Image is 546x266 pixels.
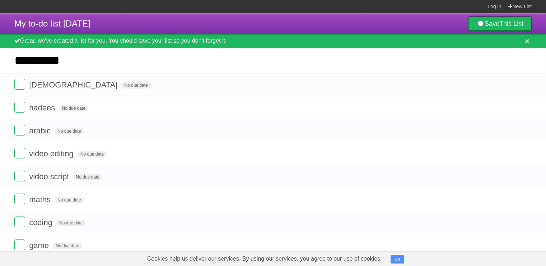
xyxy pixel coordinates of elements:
[14,125,25,136] label: Done
[14,148,25,158] label: Done
[499,20,523,27] b: This List
[29,103,57,112] span: hadees
[55,197,84,203] span: No due date
[29,149,75,158] span: video editing
[121,82,150,89] span: No due date
[29,126,52,135] span: arabic
[29,218,54,227] span: coding
[29,195,52,204] span: maths
[14,102,25,113] label: Done
[73,174,102,180] span: No due date
[29,80,119,89] span: [DEMOGRAPHIC_DATA]
[14,79,25,90] label: Done
[53,243,82,249] span: No due date
[29,172,71,181] span: video script
[14,194,25,204] label: Done
[391,255,405,263] button: OK
[14,239,25,250] label: Done
[14,19,90,28] span: My to-do list [DATE]
[468,16,532,31] a: SaveThis List
[14,171,25,181] label: Done
[140,252,389,266] span: Cookies help us deliver our services. By using our services, you agree to our use of cookies.
[55,128,84,134] span: No due date
[56,220,85,226] span: No due date
[78,151,107,157] span: No due date
[14,217,25,227] label: Done
[59,105,88,111] span: No due date
[29,241,51,250] span: game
